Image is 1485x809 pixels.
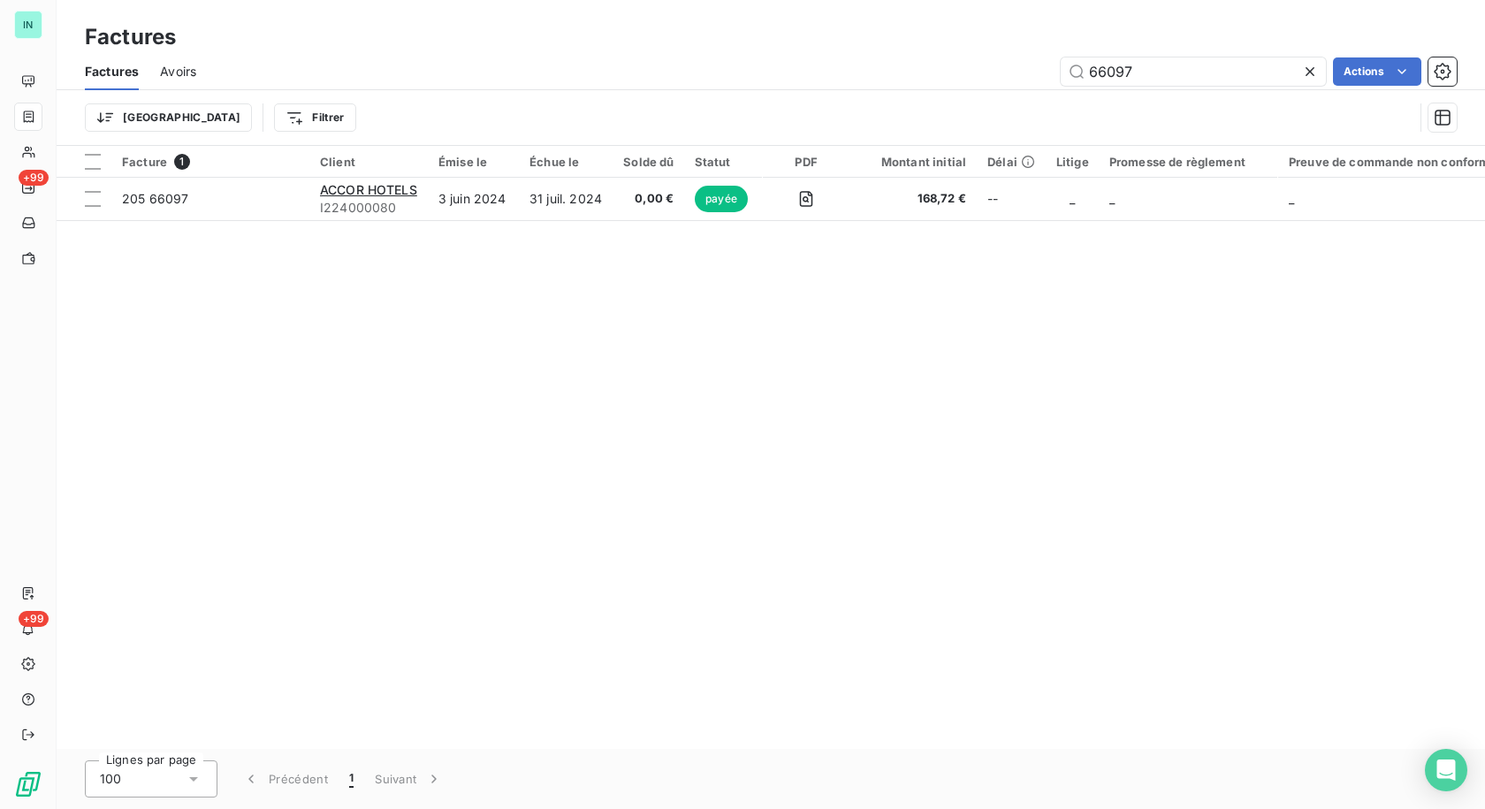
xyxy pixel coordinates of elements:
[160,63,196,80] span: Avoirs
[349,770,354,788] span: 1
[320,155,417,169] div: Client
[519,178,613,220] td: 31 juil. 2024
[1056,155,1089,169] div: Litige
[122,191,188,206] span: 205 66097
[1289,191,1294,206] span: _
[339,760,364,798] button: 1
[428,178,519,220] td: 3 juin 2024
[19,170,49,186] span: +99
[320,199,417,217] span: I224000080
[122,155,167,169] span: Facture
[860,190,966,208] span: 168,72 €
[623,155,674,169] div: Solde dû
[1425,749,1467,791] div: Open Intercom Messenger
[1061,57,1326,86] input: Rechercher
[987,155,1035,169] div: Délai
[85,21,176,53] h3: Factures
[85,63,139,80] span: Factures
[529,155,602,169] div: Échue le
[232,760,339,798] button: Précédent
[438,155,508,169] div: Émise le
[364,760,453,798] button: Suivant
[695,186,748,212] span: payée
[100,770,121,788] span: 100
[1109,191,1115,206] span: _
[19,611,49,627] span: +99
[274,103,355,132] button: Filtrer
[695,155,752,169] div: Statut
[1333,57,1421,86] button: Actions
[14,770,42,798] img: Logo LeanPay
[14,11,42,39] div: IN
[1070,191,1075,206] span: _
[773,155,838,169] div: PDF
[85,103,252,132] button: [GEOGRAPHIC_DATA]
[977,178,1046,220] td: --
[1109,155,1267,169] div: Promesse de règlement
[860,155,966,169] div: Montant initial
[623,190,674,208] span: 0,00 €
[174,154,190,170] span: 1
[320,182,417,197] span: ACCOR HOTELS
